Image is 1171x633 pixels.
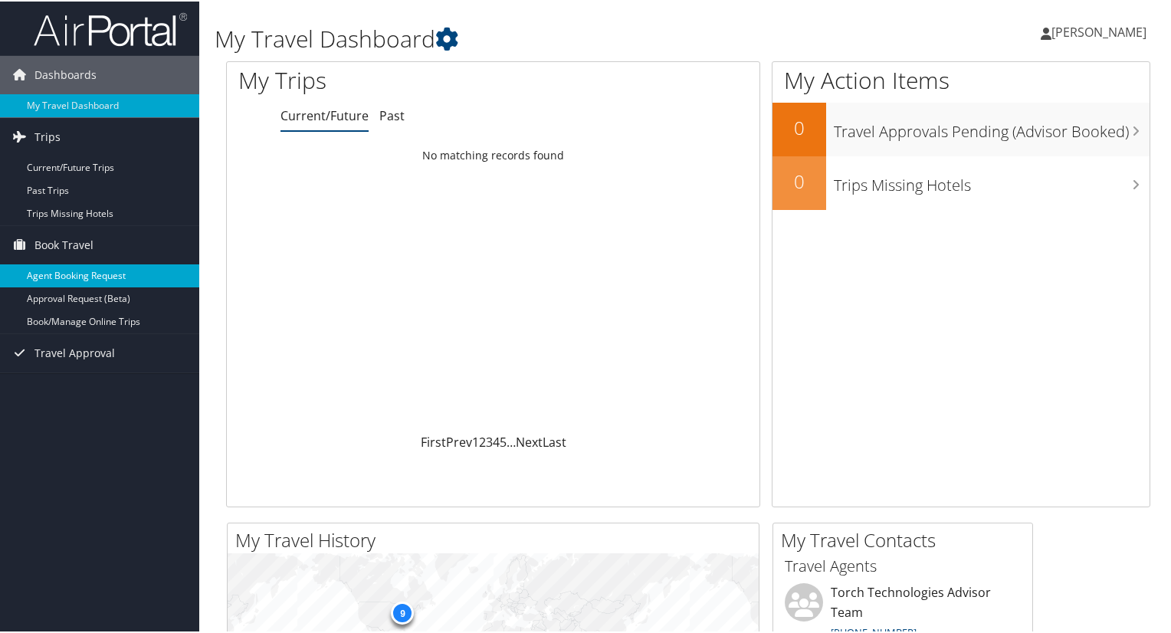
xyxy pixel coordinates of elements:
[781,526,1032,552] h2: My Travel Contacts
[479,432,486,449] a: 2
[34,333,115,371] span: Travel Approval
[507,432,516,449] span: …
[772,155,1150,208] a: 0Trips Missing Hotels
[1051,22,1146,39] span: [PERSON_NAME]
[446,432,472,449] a: Prev
[280,106,369,123] a: Current/Future
[785,554,1021,576] h3: Travel Agents
[500,432,507,449] a: 5
[516,432,543,449] a: Next
[493,432,500,449] a: 4
[34,10,187,46] img: airportal-logo.png
[235,526,759,552] h2: My Travel History
[379,106,405,123] a: Past
[472,432,479,449] a: 1
[772,113,826,139] h2: 0
[543,432,566,449] a: Last
[34,116,61,155] span: Trips
[238,63,526,95] h1: My Trips
[834,112,1150,141] h3: Travel Approvals Pending (Advisor Booked)
[34,225,93,263] span: Book Travel
[486,432,493,449] a: 3
[421,432,446,449] a: First
[227,140,759,168] td: No matching records found
[34,54,97,93] span: Dashboards
[834,166,1150,195] h3: Trips Missing Hotels
[1041,8,1162,54] a: [PERSON_NAME]
[772,63,1150,95] h1: My Action Items
[772,167,826,193] h2: 0
[215,21,846,54] h1: My Travel Dashboard
[391,599,414,622] div: 9
[772,101,1150,155] a: 0Travel Approvals Pending (Advisor Booked)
